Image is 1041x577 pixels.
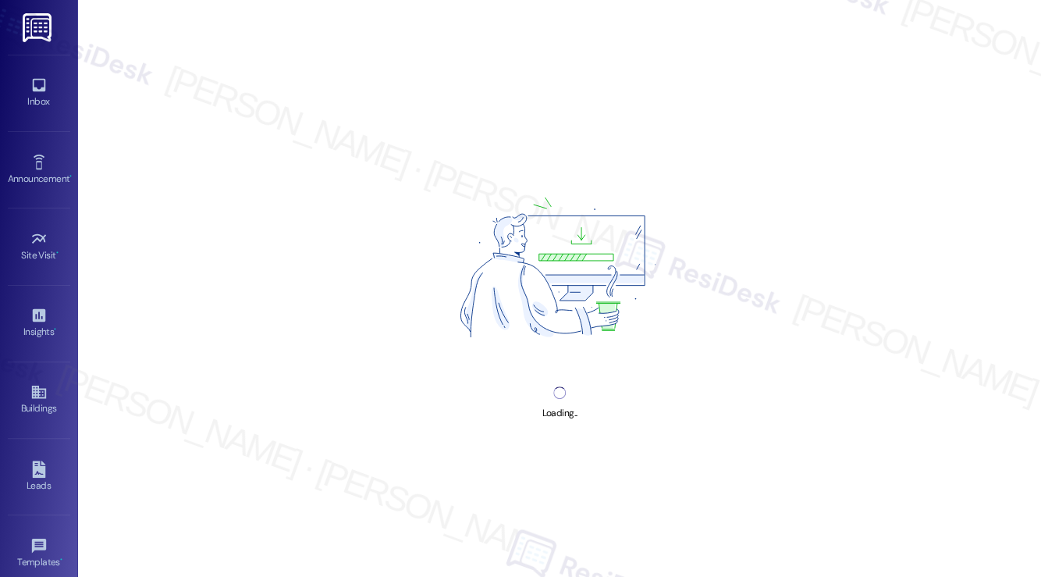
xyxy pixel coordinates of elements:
[8,532,70,575] a: Templates •
[8,302,70,344] a: Insights •
[8,72,70,114] a: Inbox
[56,248,59,258] span: •
[69,171,72,182] span: •
[542,405,577,422] div: Loading...
[54,324,56,335] span: •
[8,226,70,268] a: Site Visit •
[60,554,62,565] span: •
[23,13,55,42] img: ResiDesk Logo
[8,379,70,421] a: Buildings
[8,456,70,498] a: Leads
